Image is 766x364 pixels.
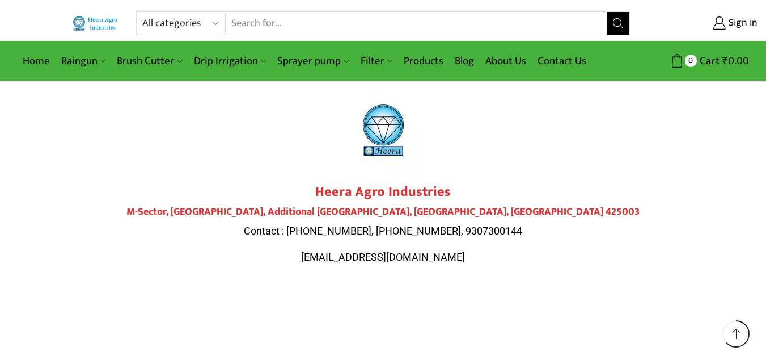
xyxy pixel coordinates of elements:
a: Brush Cutter [111,48,188,74]
a: 0 Cart ₹0.00 [641,51,749,72]
span: Sign in [726,16,757,31]
a: Products [398,48,449,74]
bdi: 0.00 [722,52,749,70]
a: Sprayer pump [272,48,354,74]
span: Contact : [PHONE_NUMBER], [PHONE_NUMBER], 9307300144 [244,225,522,237]
img: heera-logo-1000 [341,87,426,173]
a: Raingun [56,48,111,74]
span: ₹ [722,52,728,70]
a: Sign in [647,13,757,34]
h4: M-Sector, [GEOGRAPHIC_DATA], Additional [GEOGRAPHIC_DATA], [GEOGRAPHIC_DATA], [GEOGRAPHIC_DATA] 4... [66,206,701,219]
a: About Us [480,48,532,74]
a: Blog [449,48,480,74]
span: [EMAIL_ADDRESS][DOMAIN_NAME] [301,251,465,263]
a: Drip Irrigation [188,48,272,74]
span: Cart [697,53,720,69]
strong: Heera Agro Industries [315,181,451,203]
input: Search for... [226,12,606,35]
span: 0 [685,55,697,66]
a: Contact Us [532,48,592,74]
a: Filter [355,48,398,74]
button: Search button [607,12,629,35]
a: Home [17,48,56,74]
